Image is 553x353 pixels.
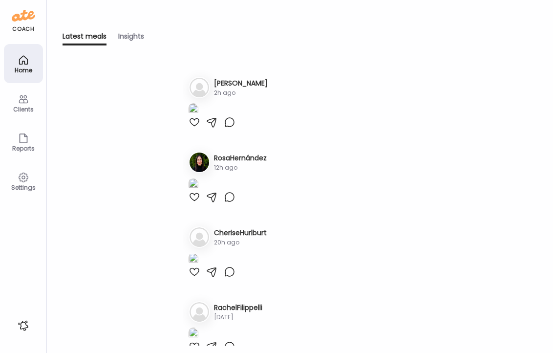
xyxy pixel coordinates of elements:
[214,303,262,313] h3: RachelFilippelli
[190,227,209,247] img: bg-avatar-default.svg
[118,31,144,45] div: Insights
[189,103,198,116] img: images%2FKctm46SuybbMQSXT8hwA8FvFJK03%2FtPQgBmW5LfajDRGspxPt%2FfCB5wghNQJBxHE3NL8KB_1080
[214,238,267,247] div: 20h ago
[6,106,41,112] div: Clients
[6,184,41,191] div: Settings
[189,178,198,191] img: images%2FCONpOAmKNnOmveVlQf7BcAx5QfG3%2FMMxsG7ZCdssPY6emIfQk%2FfULynm1aLNEjyhGxMvDX_1080
[63,31,106,45] div: Latest meals
[214,228,267,238] h3: CheriseHurlburt
[189,253,198,266] img: images%2FPx7obpQtcXfz5dvBTIw2MvHmXDg1%2FLSuOV8Xj9wRwTtuTwkiE%2F6ovhEQCPKtGy2PU12a23_1080
[214,78,268,88] h3: [PERSON_NAME]
[190,153,209,172] img: avatars%2FCONpOAmKNnOmveVlQf7BcAx5QfG3
[214,313,262,322] div: [DATE]
[214,88,268,97] div: 2h ago
[12,25,34,33] div: coach
[6,145,41,152] div: Reports
[214,153,267,163] h3: RosaHernández
[214,163,267,172] div: 12h ago
[189,328,198,341] img: images%2F1IVwZUuXIwd79qFJdmi7kV9BNGF2%2FzXnYM0TS5MrU3HrSNRbC%2FlTyqq4prFD4VUoDXzkbb_1080
[6,67,41,73] div: Home
[190,302,209,322] img: bg-avatar-default.svg
[12,8,35,23] img: ate
[190,78,209,97] img: bg-avatar-default.svg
